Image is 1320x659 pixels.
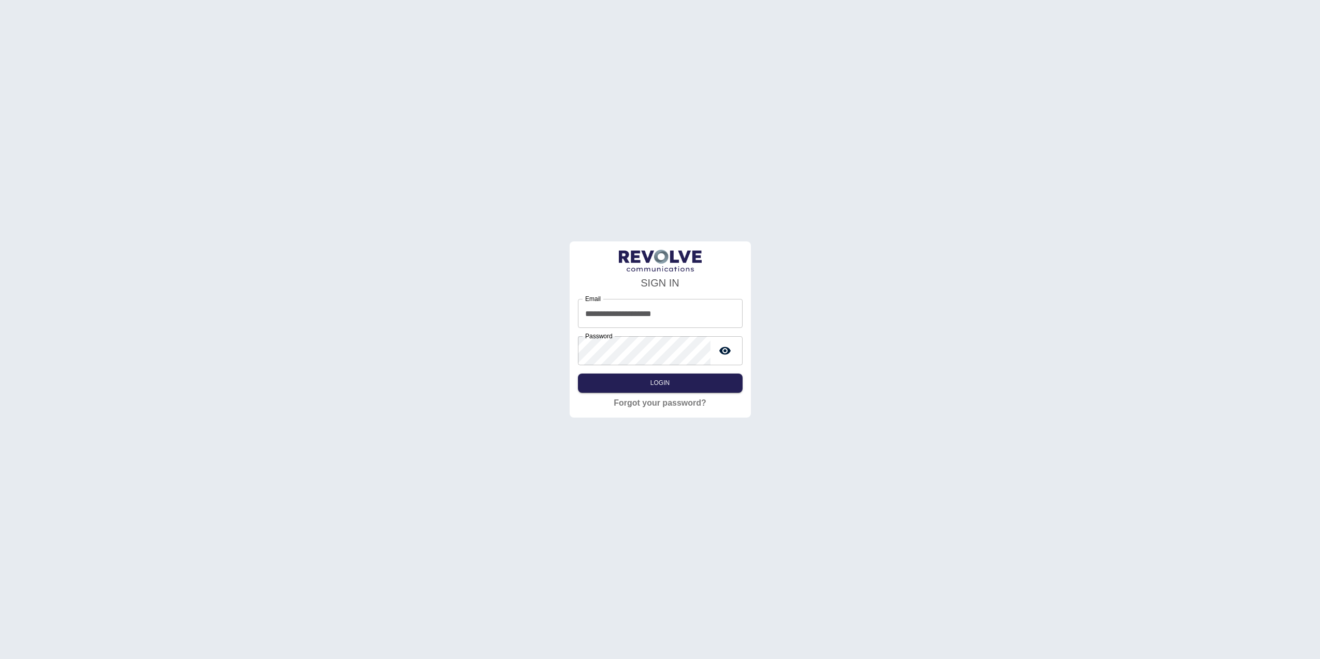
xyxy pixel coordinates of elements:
[614,397,706,409] a: Forgot your password?
[578,275,743,291] h4: SIGN IN
[585,332,613,340] label: Password
[578,374,743,393] button: Login
[715,340,735,361] button: toggle password visibility
[619,250,702,272] img: LogoText
[585,294,601,303] label: Email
